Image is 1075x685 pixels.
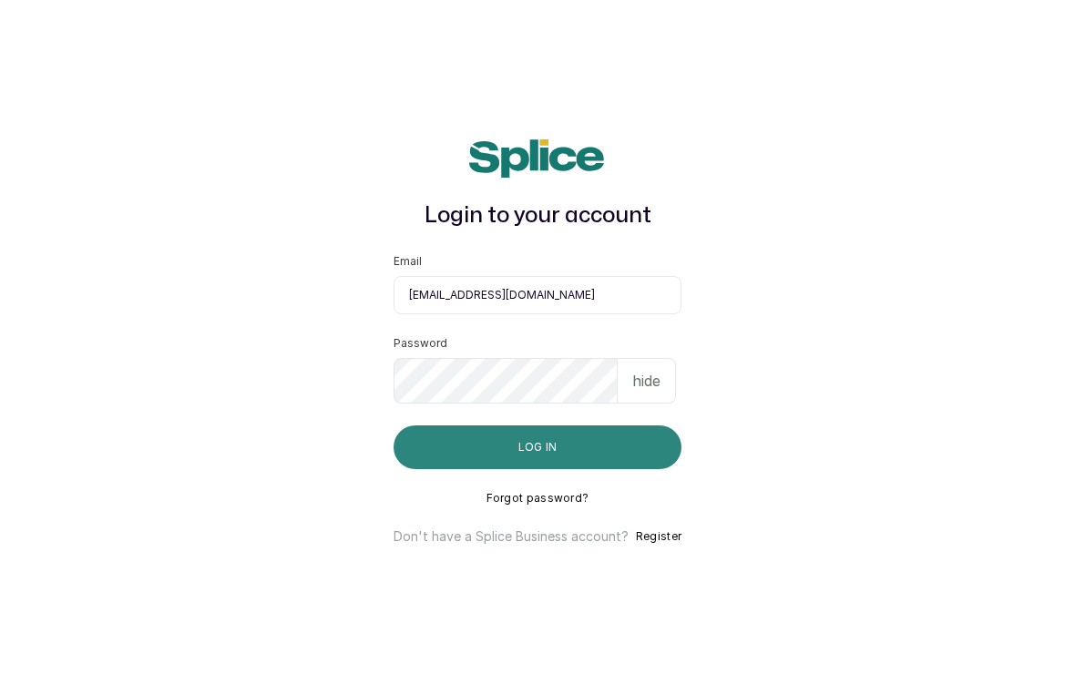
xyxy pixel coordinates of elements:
p: hide [632,370,660,392]
button: Forgot password? [486,491,589,506]
button: Register [636,527,681,546]
label: Password [394,336,447,351]
button: Log in [394,425,681,469]
input: email@acme.com [394,276,681,314]
p: Don't have a Splice Business account? [394,527,629,546]
label: Email [394,254,422,269]
h1: Login to your account [394,199,681,232]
